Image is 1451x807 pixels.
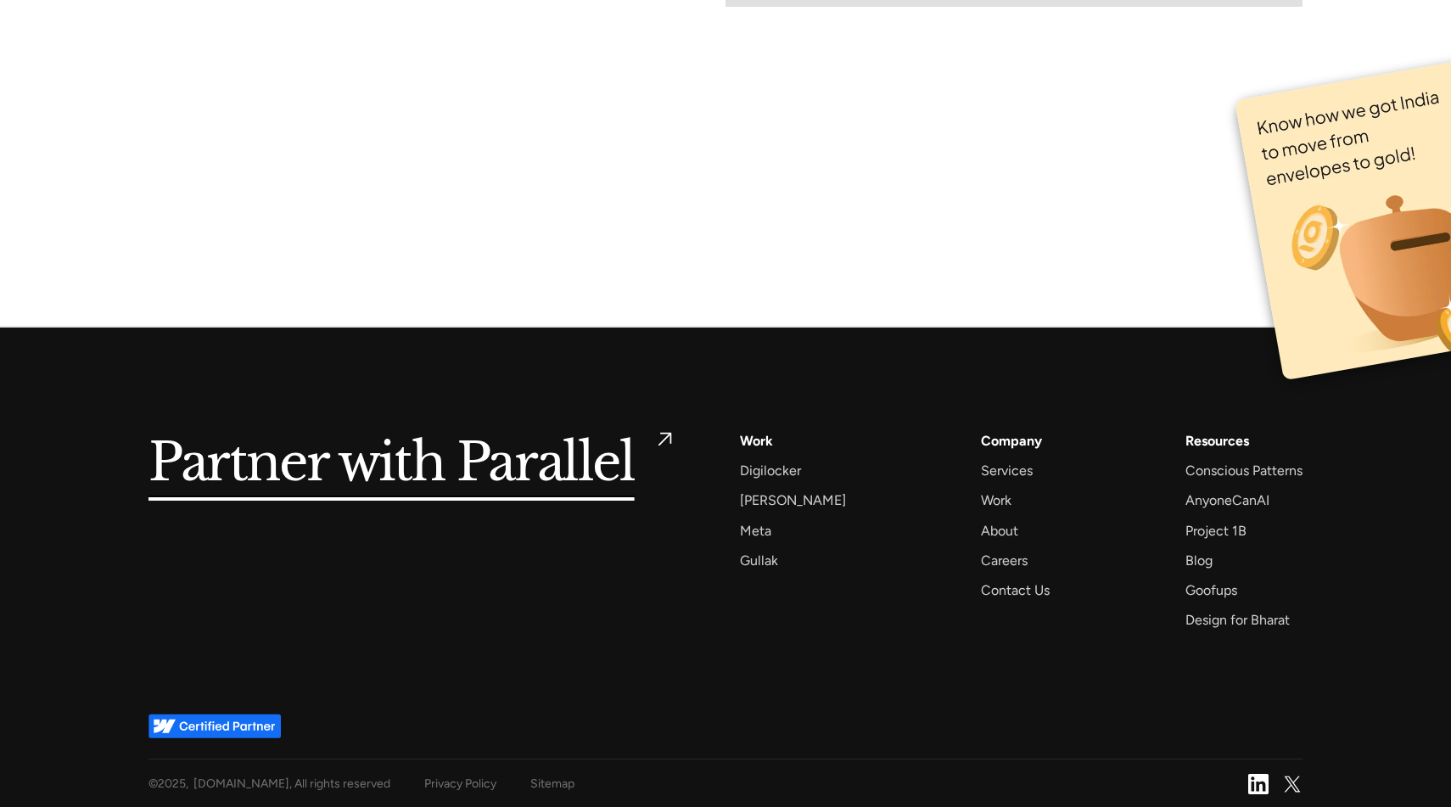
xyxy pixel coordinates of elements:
[530,773,574,794] a: Sitemap
[981,459,1033,482] a: Services
[740,459,801,482] a: Digilocker
[981,429,1042,452] a: Company
[1185,608,1290,631] a: Design for Bharat
[148,773,390,794] div: © , [DOMAIN_NAME], All rights reserved
[1185,579,1237,602] a: Goofups
[1185,549,1213,572] a: Blog
[1185,459,1303,482] a: Conscious Patterns
[1185,519,1247,542] a: Project 1B
[148,429,672,498] a: Partner with Parallel
[981,489,1011,512] a: Work
[740,519,771,542] a: Meta
[1185,429,1249,452] div: Resources
[148,429,635,498] h5: Partner with Parallel
[740,489,846,512] a: [PERSON_NAME]
[424,773,496,794] a: Privacy Policy
[981,519,1018,542] a: About
[740,429,773,452] a: Work
[981,579,1050,602] a: Contact Us
[740,549,778,572] a: Gullak
[981,549,1028,572] a: Careers
[158,776,186,791] span: 2025
[1185,489,1269,512] a: AnyoneCanAI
